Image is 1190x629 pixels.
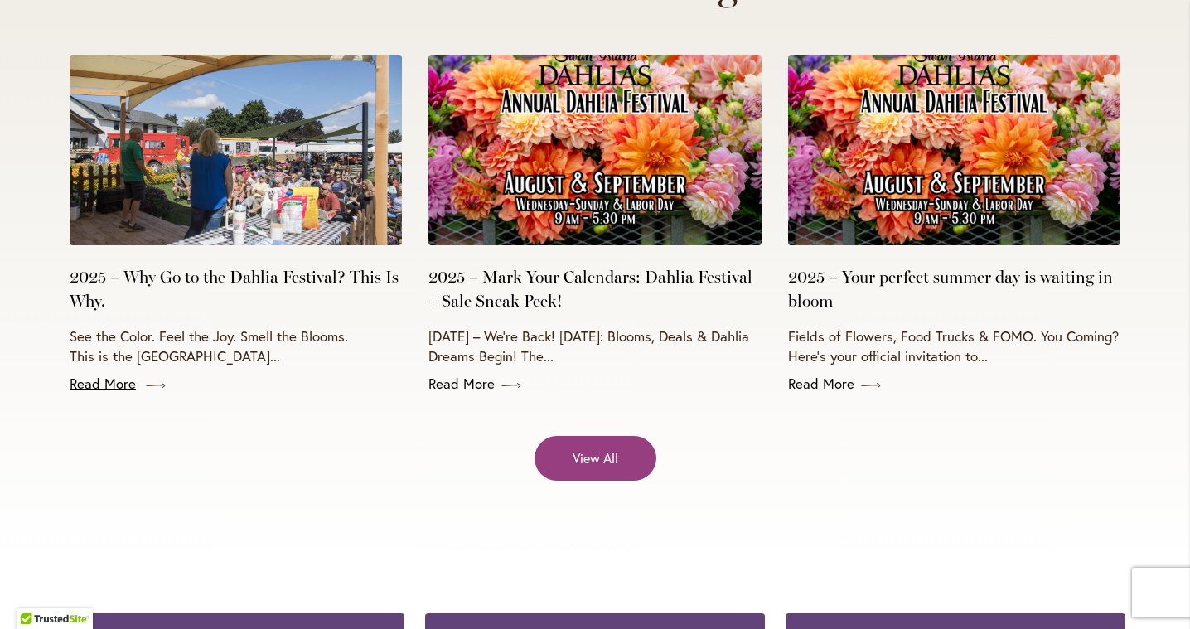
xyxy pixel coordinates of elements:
img: Dahlia Lecture [70,55,402,245]
p: Fields of Flowers, Food Trucks & FOMO. You Coming? Here’s your official invitation to... [788,327,1120,366]
a: 2025 – Mark Your Calendars: Dahlia Festival + Sale Sneak Peek! [428,265,761,313]
a: View All [535,436,656,480]
img: 2025 Annual Dahlias Festival Poster [788,55,1120,245]
a: Read More [788,374,1120,394]
a: Read More [70,374,402,394]
a: 2025 – Your perfect summer day is waiting in bloom [788,265,1120,313]
a: Read More [428,374,761,394]
p: See the Color. Feel the Joy. Smell the Blooms. This is the [GEOGRAPHIC_DATA]... [70,327,402,366]
img: 2025 Annual Dahlias Festival Poster [428,55,761,245]
a: 2025 – Why Go to the Dahlia Festival? This Is Why. [70,265,402,313]
p: [DATE] – We’re Back! [DATE]: Blooms, Deals & Dahlia Dreams Begin! The... [428,327,761,366]
span: View All [573,448,618,467]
